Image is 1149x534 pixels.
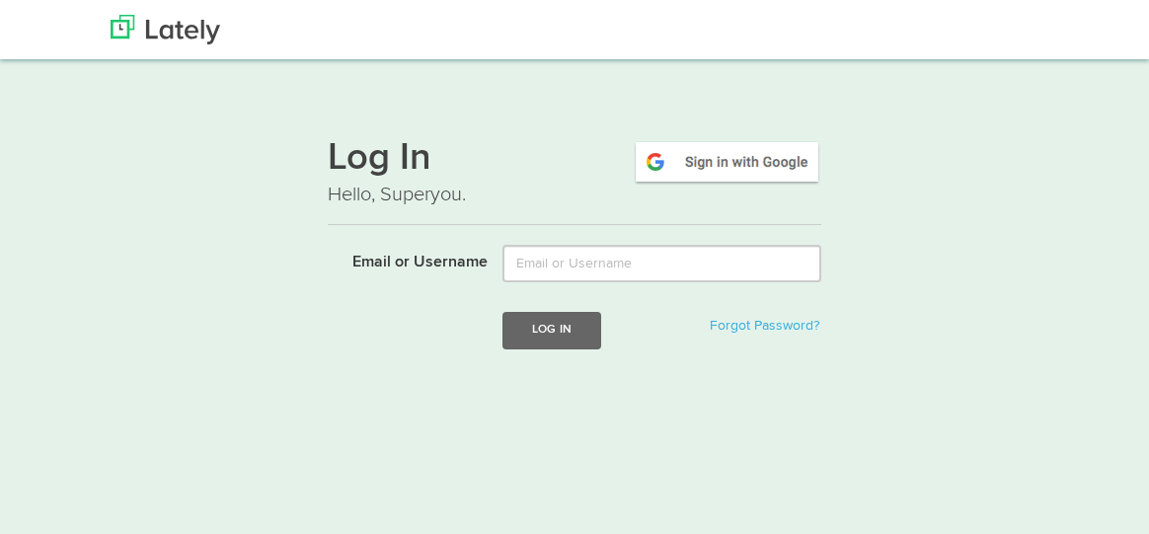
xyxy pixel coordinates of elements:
[111,15,220,44] img: Lately
[502,312,601,348] button: Log In
[328,139,821,181] h1: Log In
[313,245,488,274] label: Email or Username
[328,181,821,209] p: Hello, Superyou.
[710,319,819,333] a: Forgot Password?
[633,139,821,185] img: google-signin.png
[502,245,821,282] input: Email or Username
